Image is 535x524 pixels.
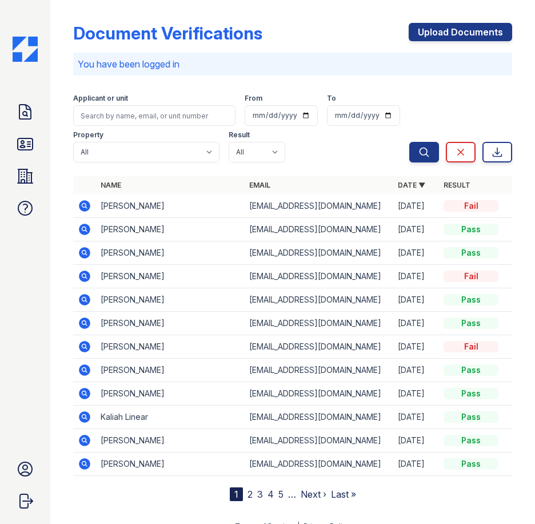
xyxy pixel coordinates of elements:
[96,382,245,406] td: [PERSON_NAME]
[73,105,235,126] input: Search by name, email, or unit number
[96,218,245,241] td: [PERSON_NAME]
[245,359,393,382] td: [EMAIL_ADDRESS][DOMAIN_NAME]
[444,294,498,305] div: Pass
[409,23,512,41] a: Upload Documents
[393,382,439,406] td: [DATE]
[257,489,263,500] a: 3
[444,271,498,282] div: Fail
[96,288,245,312] td: [PERSON_NAME]
[331,489,356,500] a: Last »
[245,241,393,265] td: [EMAIL_ADDRESS][DOMAIN_NAME]
[444,364,498,376] div: Pass
[267,489,274,500] a: 4
[393,241,439,265] td: [DATE]
[393,265,439,288] td: [DATE]
[245,335,393,359] td: [EMAIL_ADDRESS][DOMAIN_NAME]
[245,194,393,218] td: [EMAIL_ADDRESS][DOMAIN_NAME]
[101,181,121,189] a: Name
[444,317,498,329] div: Pass
[245,288,393,312] td: [EMAIL_ADDRESS][DOMAIN_NAME]
[444,181,470,189] a: Result
[393,194,439,218] td: [DATE]
[13,37,38,62] img: CE_Icon_Blue-c292c112584629df590d857e76928e9f676e5b41ef8f769ba2f05ee15b207248.png
[73,130,103,140] label: Property
[96,429,245,452] td: [PERSON_NAME]
[245,429,393,452] td: [EMAIL_ADDRESS][DOMAIN_NAME]
[444,341,498,352] div: Fail
[398,181,425,189] a: Date ▼
[96,406,245,429] td: Kaliah Linear
[444,411,498,423] div: Pass
[393,406,439,429] td: [DATE]
[278,489,284,500] a: 5
[487,478,524,513] iframe: chat widget
[301,489,326,500] a: Next ›
[96,335,245,359] td: [PERSON_NAME]
[73,23,262,43] div: Document Verifications
[245,312,393,335] td: [EMAIL_ADDRESS][DOMAIN_NAME]
[444,200,498,212] div: Fail
[247,489,253,500] a: 2
[444,458,498,470] div: Pass
[393,218,439,241] td: [DATE]
[245,406,393,429] td: [EMAIL_ADDRESS][DOMAIN_NAME]
[245,382,393,406] td: [EMAIL_ADDRESS][DOMAIN_NAME]
[245,265,393,288] td: [EMAIL_ADDRESS][DOMAIN_NAME]
[78,57,508,71] p: You have been logged in
[96,265,245,288] td: [PERSON_NAME]
[327,94,336,103] label: To
[245,218,393,241] td: [EMAIL_ADDRESS][DOMAIN_NAME]
[444,247,498,259] div: Pass
[393,359,439,382] td: [DATE]
[393,312,439,335] td: [DATE]
[393,288,439,312] td: [DATE]
[73,94,128,103] label: Applicant or unit
[444,435,498,446] div: Pass
[444,224,498,235] div: Pass
[96,241,245,265] td: [PERSON_NAME]
[96,194,245,218] td: [PERSON_NAME]
[393,429,439,452] td: [DATE]
[229,130,250,140] label: Result
[444,388,498,399] div: Pass
[245,94,262,103] label: From
[393,335,439,359] td: [DATE]
[96,452,245,476] td: [PERSON_NAME]
[245,452,393,476] td: [EMAIL_ADDRESS][DOMAIN_NAME]
[96,359,245,382] td: [PERSON_NAME]
[249,181,270,189] a: Email
[230,487,243,501] div: 1
[393,452,439,476] td: [DATE]
[96,312,245,335] td: [PERSON_NAME]
[288,487,296,501] span: …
